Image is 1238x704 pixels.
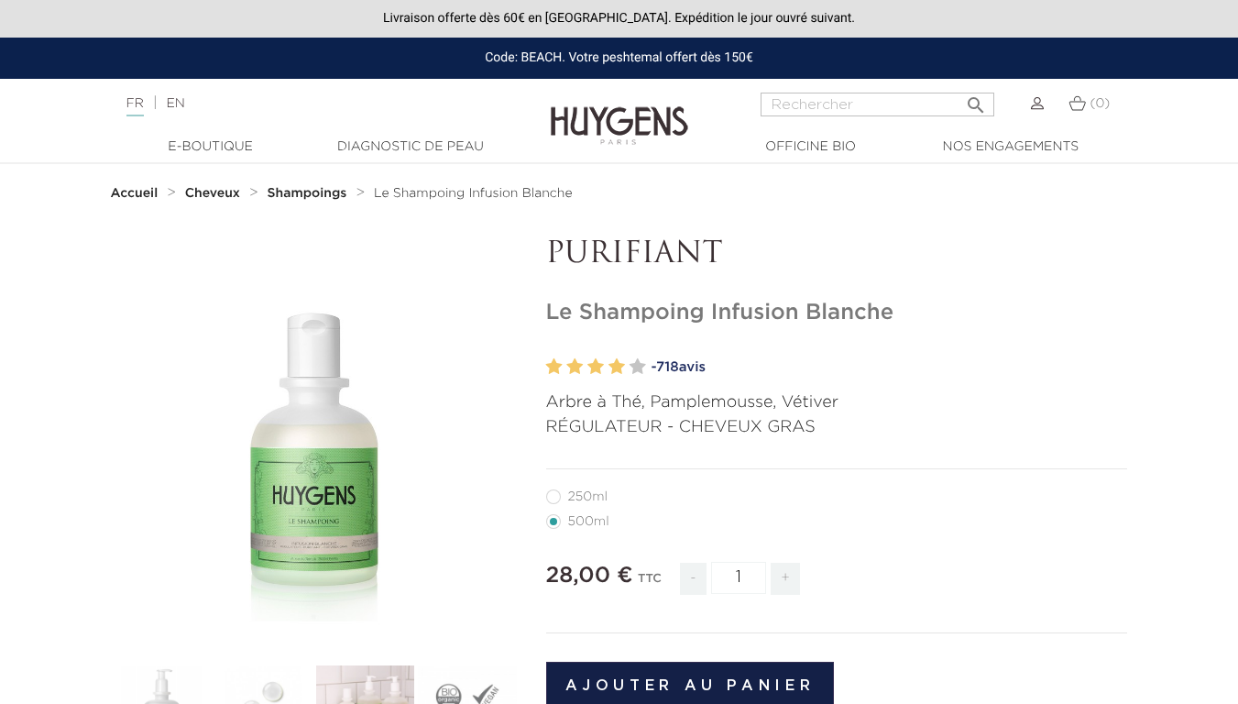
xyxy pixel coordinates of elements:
p: Arbre à Thé, Pamplemousse, Vétiver [546,390,1128,415]
strong: Shampoings [268,187,347,200]
a: Le Shampoing Infusion Blanche [374,186,573,201]
a: Diagnostic de peau [319,137,502,157]
a: E-Boutique [119,137,302,157]
a: Cheveux [185,186,245,201]
p: PURIFIANT [546,237,1128,272]
label: 1 [546,354,563,380]
h1: Le Shampoing Infusion Blanche [546,300,1128,326]
span: 28,00 € [546,565,633,587]
p: RÉGULATEUR - CHEVEUX GRAS [546,415,1128,440]
a: FR [126,97,144,116]
label: 500ml [546,514,631,529]
span: 718 [656,360,679,374]
strong: Accueil [111,187,159,200]
span: (0) [1090,97,1110,110]
label: 3 [587,354,604,380]
span: - [680,563,706,595]
label: 5 [630,354,646,380]
a: EN [166,97,184,110]
a: Nos engagements [919,137,1102,157]
label: 4 [608,354,625,380]
input: Quantité [711,562,766,594]
input: Rechercher [761,93,994,116]
a: -718avis [652,354,1128,381]
div: | [117,93,502,115]
strong: Cheveux [185,187,240,200]
button:  [959,87,992,112]
label: 2 [566,354,583,380]
a: Shampoings [268,186,352,201]
div: TTC [638,559,662,609]
span: + [771,563,800,595]
i:  [965,89,987,111]
a: Officine Bio [719,137,903,157]
img: Huygens [551,77,688,148]
label: 250ml [546,489,630,504]
a: Accueil [111,186,162,201]
span: Le Shampoing Infusion Blanche [374,187,573,200]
